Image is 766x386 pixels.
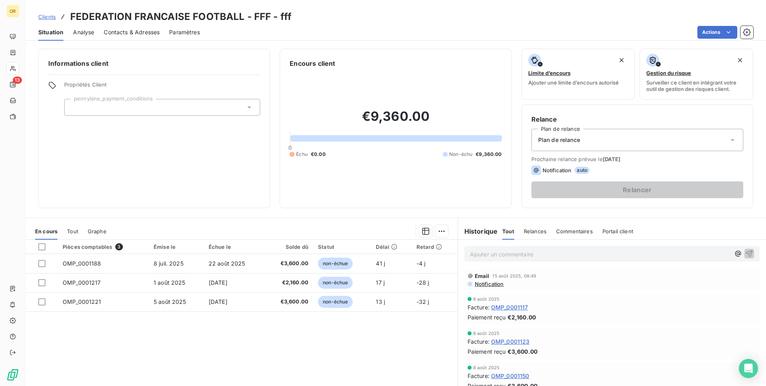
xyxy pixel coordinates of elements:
[602,228,633,234] span: Portail client
[468,372,490,380] span: Facture :
[311,151,326,158] span: €0.00
[640,49,753,100] button: Gestion du risqueSurveiller ce client en intégrant votre outil de gestion des risques client.
[476,151,501,158] span: €9,360.00
[528,79,619,86] span: Ajouter une limite d’encours autorisé
[209,260,245,267] span: 22 août 2025
[417,279,429,286] span: -28 j
[269,244,308,250] div: Solde dû
[38,13,56,21] a: Clients
[475,273,490,279] span: Email
[296,151,308,158] span: Échu
[417,260,426,267] span: -4 j
[70,10,292,24] h3: FEDERATION FRANCAISE FOOTBALL - FFF - fff
[417,244,453,250] div: Retard
[491,337,530,346] span: OMP_0001123
[507,347,537,356] span: €3,600.00
[290,59,335,68] h6: Encours client
[6,78,19,91] a: 13
[492,274,536,278] span: 15 août 2025, 08:49
[458,226,498,236] h6: Historique
[154,298,186,305] span: 5 août 2025
[318,258,353,270] span: non-échue
[209,298,227,305] span: [DATE]
[646,70,691,76] span: Gestion du risque
[603,156,621,162] span: [DATE]
[63,260,101,267] span: OMP_0001188
[531,181,743,198] button: Relancer
[318,277,353,289] span: non-échue
[154,244,199,250] div: Émise le
[417,298,429,305] span: -32 j
[63,298,101,305] span: OMP_0001221
[269,298,308,306] span: €3,600.00
[104,28,160,36] span: Contacts & Adresses
[556,228,593,234] span: Commentaires
[474,281,504,287] span: Notification
[290,108,501,132] h2: €9,360.00
[528,70,571,76] span: Limite d’encours
[473,331,500,336] span: 8 août 2025
[543,167,572,173] span: Notification
[468,303,490,311] span: Facture :
[507,313,536,321] span: €2,160.00
[67,228,78,234] span: Tout
[468,347,506,356] span: Paiement reçu
[6,5,19,18] div: OR
[48,59,260,68] h6: Informations client
[269,279,308,287] span: €2,160.00
[209,279,227,286] span: [DATE]
[154,279,186,286] span: 1 août 2025
[739,359,758,378] div: Open Intercom Messenger
[318,244,366,250] div: Statut
[376,279,385,286] span: 17 j
[154,260,184,267] span: 8 juil. 2025
[376,244,407,250] div: Délai
[491,303,528,311] span: OMP_0001117
[531,114,743,124] h6: Relance
[473,365,500,370] span: 8 août 2025
[468,313,506,321] span: Paiement reçu
[574,167,590,174] span: auto
[449,151,472,158] span: Non-échu
[473,297,500,301] span: 8 août 2025
[531,156,743,162] span: Prochaine relance prévue le
[88,228,107,234] span: Graphe
[538,136,580,144] span: Plan de relance
[64,81,260,93] span: Propriétés Client
[63,279,101,286] span: OMP_0001217
[38,14,56,20] span: Clients
[169,28,200,36] span: Paramètres
[468,337,490,346] span: Facture :
[502,228,514,234] span: Tout
[376,260,385,267] span: 41 j
[269,260,308,268] span: €3,600.00
[13,77,22,84] span: 13
[38,28,63,36] span: Situation
[491,372,529,380] span: OMP_0001150
[71,104,77,111] input: Ajouter une valeur
[73,28,94,36] span: Analyse
[318,296,353,308] span: non-échue
[209,244,259,250] div: Échue le
[521,49,635,100] button: Limite d’encoursAjouter une limite d’encours autorisé
[646,79,746,92] span: Surveiller ce client en intégrant votre outil de gestion des risques client.
[288,144,292,151] span: 0
[63,243,144,250] div: Pièces comptables
[524,228,547,234] span: Relances
[376,298,385,305] span: 13 j
[115,243,122,250] span: 3
[6,368,19,381] img: Logo LeanPay
[35,228,57,234] span: En cours
[697,26,737,39] button: Actions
